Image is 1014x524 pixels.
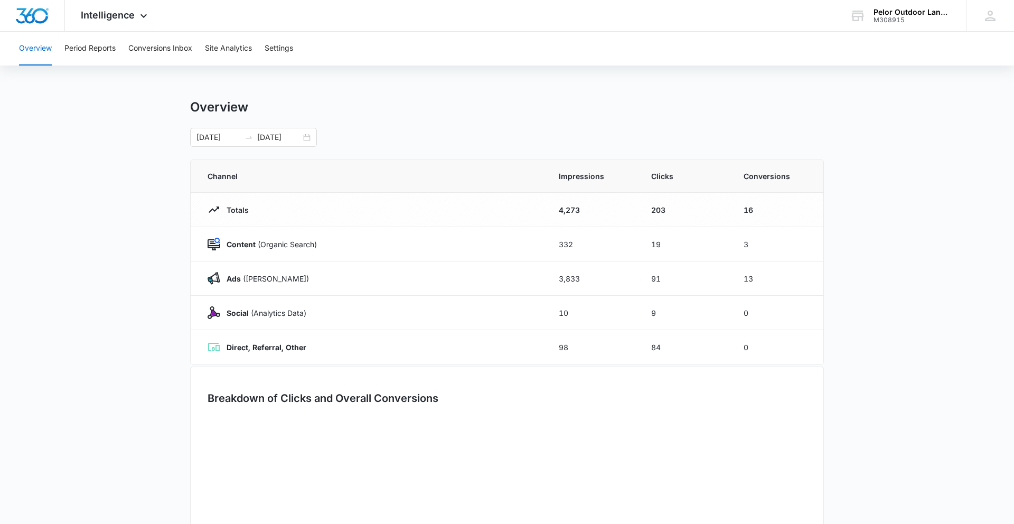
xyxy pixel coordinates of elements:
strong: Direct, Referral, Other [227,343,306,352]
button: Settings [265,32,293,65]
button: Site Analytics [205,32,252,65]
button: Period Reports [64,32,116,65]
div: account name [874,8,951,16]
button: Conversions Inbox [128,32,192,65]
input: Start date [196,132,240,143]
strong: Social [227,308,249,317]
span: Clicks [651,171,718,182]
td: 9 [639,296,731,330]
td: 0 [731,330,823,364]
td: 332 [546,227,639,261]
td: 16 [731,193,823,227]
button: Overview [19,32,52,65]
p: Totals [220,204,249,216]
p: (Analytics Data) [220,307,306,319]
p: ([PERSON_NAME]) [220,273,309,284]
span: Impressions [559,171,626,182]
strong: Ads [227,274,241,283]
input: End date [257,132,301,143]
p: (Organic Search) [220,239,317,250]
td: 0 [731,296,823,330]
img: Content [208,238,220,250]
td: 91 [639,261,731,296]
img: Ads [208,272,220,285]
span: to [245,133,253,142]
td: 3 [731,227,823,261]
td: 98 [546,330,639,364]
span: Intelligence [81,10,135,21]
span: Channel [208,171,533,182]
div: account id [874,16,951,24]
td: 13 [731,261,823,296]
td: 203 [639,193,731,227]
h3: Breakdown of Clicks and Overall Conversions [208,390,438,406]
td: 4,273 [546,193,639,227]
td: 3,833 [546,261,639,296]
td: 84 [639,330,731,364]
td: 10 [546,296,639,330]
span: Conversions [744,171,806,182]
span: swap-right [245,133,253,142]
h1: Overview [190,99,248,115]
img: Social [208,306,220,319]
strong: Content [227,240,256,249]
td: 19 [639,227,731,261]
